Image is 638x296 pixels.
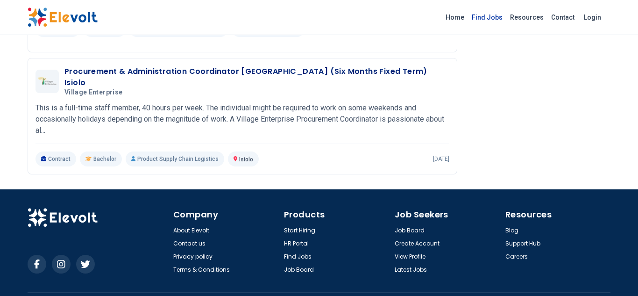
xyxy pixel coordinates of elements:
a: Login [578,8,607,27]
a: About Elevolt [173,227,209,234]
a: Contact [547,10,578,25]
a: HR Portal [284,240,309,247]
h4: Job Seekers [395,208,500,221]
a: Village EnterpriseProcurement & Administration Coordinator [GEOGRAPHIC_DATA] (Six Months Fixed Te... [35,66,449,166]
a: Home [442,10,468,25]
h4: Products [284,208,389,221]
a: Job Board [284,266,314,274]
img: Elevolt [28,208,98,228]
a: Start Hiring [284,227,315,234]
p: Contract [35,152,76,166]
p: Product Supply Chain Logistics [126,152,224,166]
h3: Procurement & Administration Coordinator [GEOGRAPHIC_DATA] (Six Months Fixed Term) Isiolo [64,66,449,88]
a: Terms & Conditions [173,266,230,274]
a: Resources [506,10,547,25]
a: Latest Jobs [395,266,427,274]
a: Careers [505,253,528,260]
span: Village Enterprise [64,88,122,97]
span: Isiolo [239,156,253,163]
p: This is a full-time staff member, 40 hours per week. The individual might be required to work on ... [35,102,449,136]
a: Support Hub [505,240,540,247]
a: Contact us [173,240,206,247]
span: Bachelor [93,155,116,163]
a: Find Jobs [284,253,312,260]
h4: Company [173,208,278,221]
img: Elevolt [28,7,98,27]
iframe: Chat Widget [591,251,638,296]
a: Privacy policy [173,253,213,260]
a: Job Board [395,227,425,234]
a: View Profile [395,253,425,260]
a: Find Jobs [468,10,506,25]
p: [DATE] [433,155,449,163]
a: Blog [505,227,518,234]
h4: Resources [505,208,610,221]
img: Village Enterprise [38,77,57,86]
a: Create Account [395,240,440,247]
